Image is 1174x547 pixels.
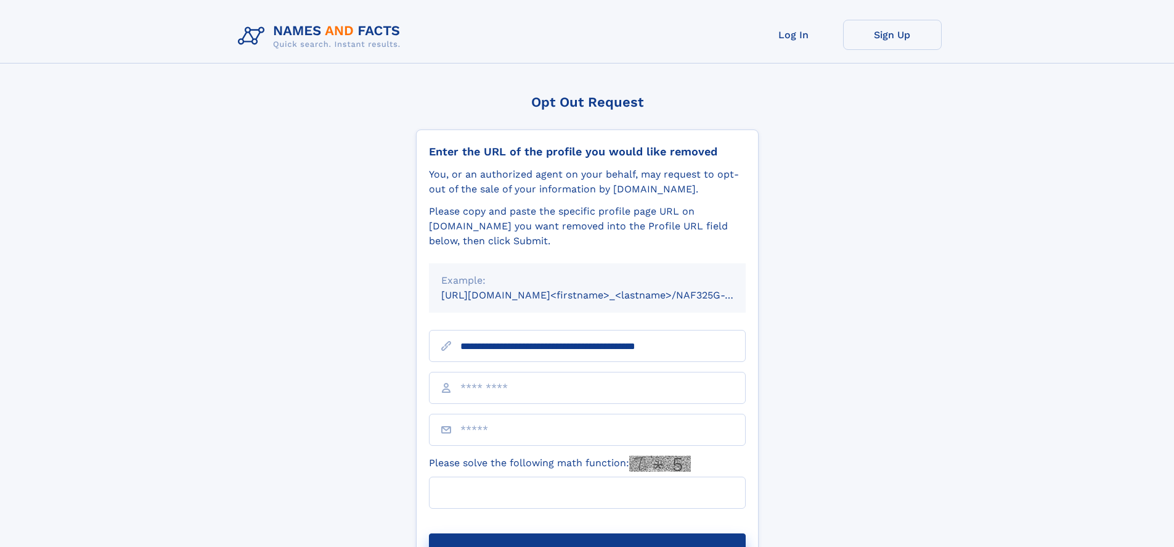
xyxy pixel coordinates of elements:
small: [URL][DOMAIN_NAME]<firstname>_<lastname>/NAF325G-xxxxxxxx [441,289,769,301]
div: You, or an authorized agent on your behalf, may request to opt-out of the sale of your informatio... [429,167,746,197]
img: Logo Names and Facts [233,20,410,53]
div: Example: [441,273,733,288]
label: Please solve the following math function: [429,456,691,472]
div: Enter the URL of the profile you would like removed [429,145,746,158]
div: Opt Out Request [416,94,759,110]
div: Please copy and paste the specific profile page URL on [DOMAIN_NAME] you want removed into the Pr... [429,204,746,249]
a: Log In [744,20,843,50]
a: Sign Up [843,20,942,50]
